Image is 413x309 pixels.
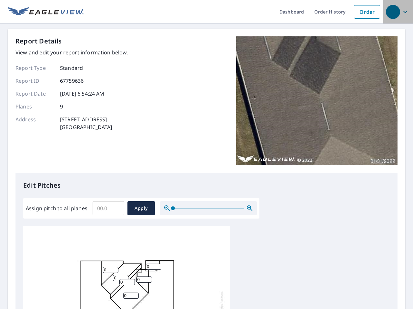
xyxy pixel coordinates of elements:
input: 00.0 [93,199,124,217]
p: Report Details [15,36,62,46]
p: View and edit your report information below. [15,49,128,56]
p: 67759636 [60,77,84,85]
p: [DATE] 6:54:24 AM [60,90,105,98]
span: Apply [133,204,150,212]
p: Planes [15,103,54,110]
img: Top image [236,36,398,165]
p: Standard [60,64,83,72]
p: [STREET_ADDRESS] [GEOGRAPHIC_DATA] [60,116,112,131]
button: Apply [127,201,155,215]
p: 9 [60,103,63,110]
a: Order [354,5,380,19]
p: Report Type [15,64,54,72]
p: Report ID [15,77,54,85]
p: Report Date [15,90,54,98]
label: Assign pitch to all planes [26,204,87,212]
p: Edit Pitches [23,181,390,190]
p: Address [15,116,54,131]
img: EV Logo [8,7,84,17]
